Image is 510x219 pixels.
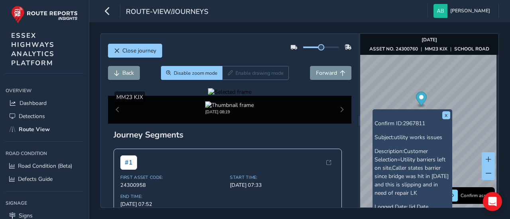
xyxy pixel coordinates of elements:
[18,162,72,170] span: Road Condition (Beta)
[19,126,50,133] span: Route View
[11,6,78,23] img: rr logo
[422,37,437,43] strong: [DATE]
[6,85,83,97] div: Overview
[161,66,223,80] button: Zoom
[416,92,427,108] div: Map marker
[126,7,208,18] span: route-view/journeys
[375,133,450,141] p: Subject:
[174,70,218,76] span: Disable zoom mode
[461,192,492,199] span: Confirm assets
[483,192,502,211] div: Open Intercom Messenger
[6,172,83,186] a: Defects Guide
[120,194,226,200] span: End Time:
[108,44,162,58] button: Close journey
[369,46,489,52] div: | |
[433,4,447,18] img: diamond-layout
[450,4,490,18] span: [PERSON_NAME]
[122,47,156,54] span: Close journey
[230,182,335,189] span: [DATE] 07:33
[230,174,335,180] span: Start Time:
[122,69,134,77] span: Back
[442,111,450,119] button: x
[433,4,493,18] button: [PERSON_NAME]
[403,120,425,127] span: 2967811
[6,147,83,159] div: Road Condition
[6,197,83,209] div: Signage
[6,97,83,110] a: Dashboard
[6,159,83,172] a: Road Condition (Beta)
[6,123,83,136] a: Route View
[18,175,53,183] span: Defects Guide
[120,201,226,208] span: [DATE] 07:52
[409,203,430,211] span: lid Date,
[11,31,55,68] span: ESSEX HIGHWAYS ANALYTICS PLATFORM
[6,110,83,123] a: Detections
[369,46,418,52] strong: ASSET NO. 24300760
[114,129,346,140] div: Journey Segments
[454,46,489,52] strong: SCHOOL ROAD
[120,155,137,170] span: # 1
[394,134,442,141] span: utility works issues
[425,46,447,52] strong: MM23 KJX
[205,101,254,109] img: Thumbnail frame
[375,147,450,197] p: Description:
[120,182,226,189] span: 24300958
[20,99,47,107] span: Dashboard
[120,174,226,180] span: First Asset Code:
[19,112,45,120] span: Detections
[205,109,254,115] div: [DATE] 08:19
[116,93,143,101] span: MM23 KJX
[108,66,140,80] button: Back
[375,119,450,128] p: Confirm ID:
[316,69,337,77] span: Forward
[310,66,351,80] button: Forward
[375,147,449,197] span: Customer Selection=Utility barriers left on site,Caller states barrier since bridge was hit in [D...
[375,203,450,211] p: Logged Date:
